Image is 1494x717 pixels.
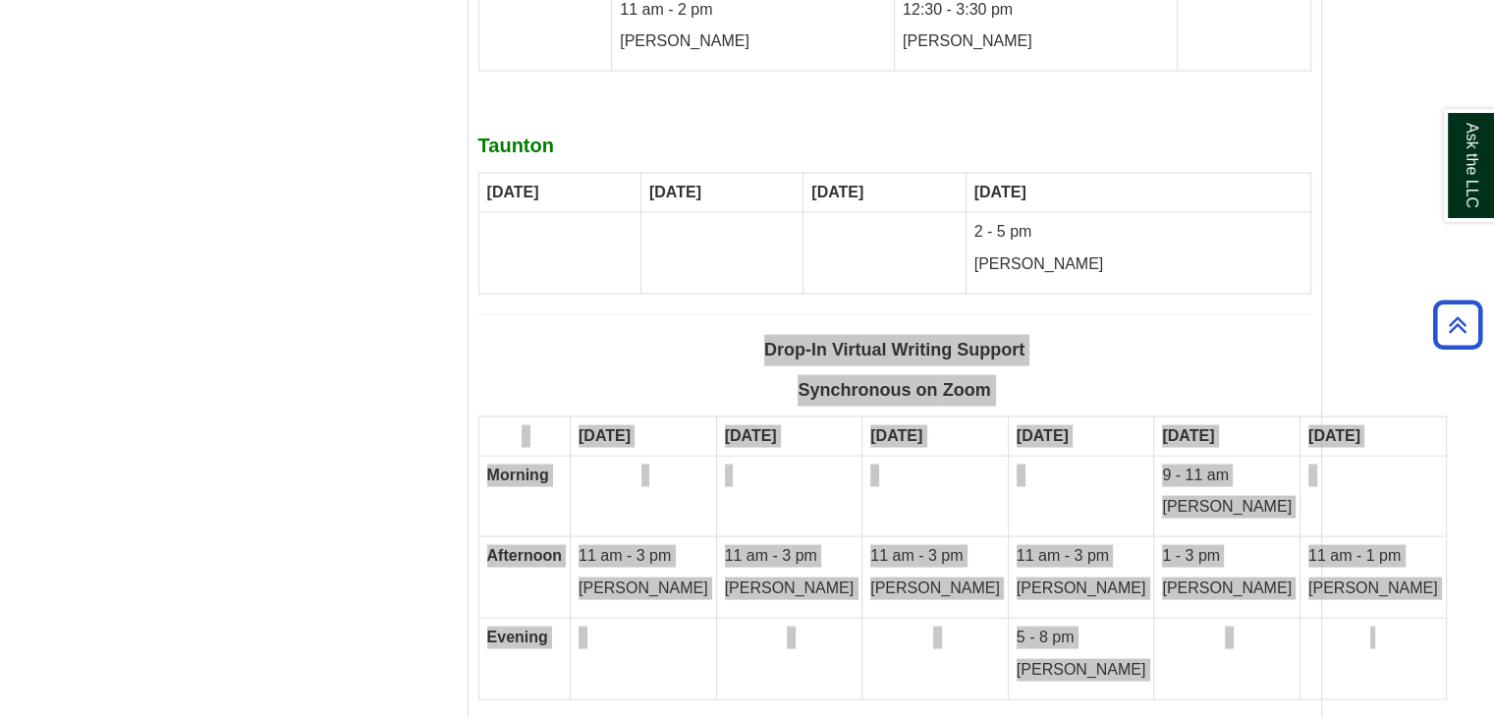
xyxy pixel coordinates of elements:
[487,467,549,483] strong: Morning
[1426,311,1489,338] a: Back to Top
[725,545,855,568] p: 11 am - 3 pm
[579,578,708,600] p: [PERSON_NAME]
[1017,427,1069,444] strong: [DATE]
[579,427,631,444] strong: [DATE]
[870,578,1000,600] p: [PERSON_NAME]
[649,184,701,200] strong: [DATE]
[974,184,1026,200] strong: [DATE]
[1162,496,1292,519] p: [PERSON_NAME]
[487,184,539,200] strong: [DATE]
[725,427,777,444] strong: [DATE]
[798,380,990,400] span: Synchronous on
[943,380,991,400] a: Zoom
[1308,545,1438,568] p: 11 am - 1 pm
[1017,627,1146,649] p: 5 - 8 pm
[579,545,708,568] p: 11 am - 3 pm
[1162,545,1292,568] p: 1 - 3 pm
[487,629,548,645] strong: Evening
[1308,427,1360,444] strong: [DATE]
[725,578,855,600] p: [PERSON_NAME]
[1162,427,1214,444] strong: [DATE]
[478,135,554,156] strong: Taunton
[811,184,863,200] strong: [DATE]
[487,547,562,564] strong: Afternoon
[1162,465,1292,487] p: 9 - 11 am
[620,30,886,53] p: [PERSON_NAME]
[1162,578,1292,600] p: [PERSON_NAME]
[1017,545,1146,568] p: 11 am - 3 pm
[974,253,1302,276] p: [PERSON_NAME]
[1017,659,1146,682] p: [PERSON_NAME]
[870,545,1000,568] p: 11 am - 3 pm
[870,427,922,444] strong: [DATE]
[764,340,1024,359] strong: Drop-In Virtual Writing Support
[1017,578,1146,600] p: [PERSON_NAME]
[1308,578,1438,600] p: [PERSON_NAME]
[974,221,1302,244] p: 2 - 5 pm
[903,30,1169,53] p: [PERSON_NAME]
